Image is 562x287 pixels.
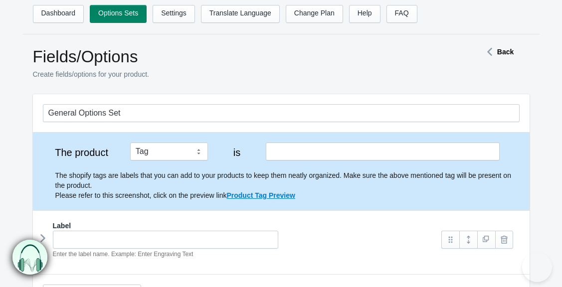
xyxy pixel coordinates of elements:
a: Help [349,5,380,23]
a: FAQ [386,5,417,23]
a: Change Plan [286,5,343,23]
a: Dashboard [33,5,84,23]
em: Enter the label name. Example: Enter Engraving Text [53,251,193,258]
img: bxm.png [11,240,46,275]
a: Options Sets [90,5,147,23]
p: Create fields/options for your product. [33,69,447,79]
p: The shopify tags are labels that you can add to your products to keep them neatly organized. Make... [55,170,520,200]
a: Product Tag Preview [226,191,295,199]
a: Settings [153,5,195,23]
label: is [217,147,256,157]
a: Translate Language [201,5,280,23]
h1: Fields/Options [33,47,447,67]
input: General Options Set [43,104,520,122]
iframe: Toggle Customer Support [522,252,552,282]
a: Back [482,48,514,56]
strong: Back [497,48,514,56]
label: Label [53,221,71,231]
label: The product [43,147,121,157]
